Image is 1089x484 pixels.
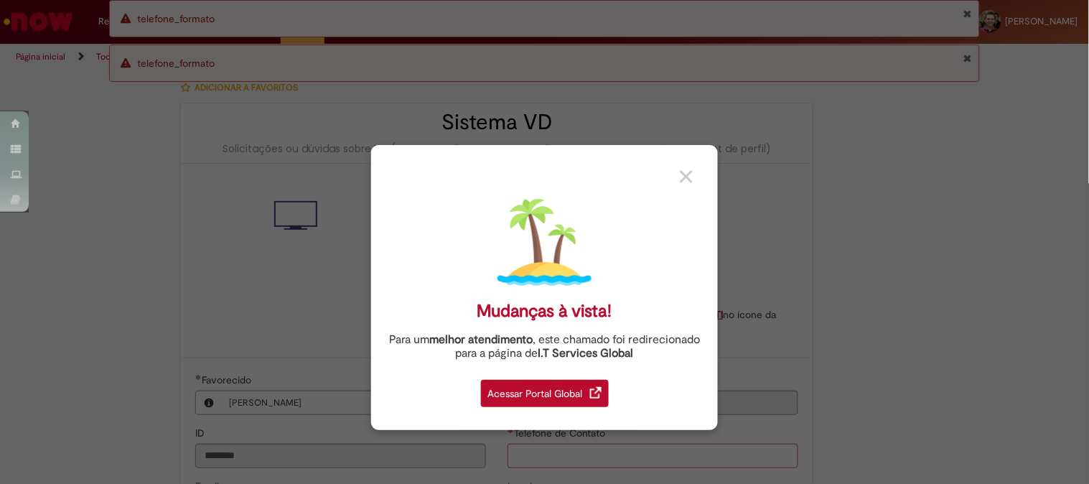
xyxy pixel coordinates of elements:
img: close_button_grey.png [680,170,693,183]
img: island.png [497,195,592,289]
div: Para um , este chamado foi redirecionado para a página de [382,333,707,360]
div: Acessar Portal Global [481,380,609,407]
strong: melhor atendimento [429,332,533,347]
img: redirect_link.png [590,387,602,399]
a: Acessar Portal Global [481,372,609,407]
a: I.T Services Global [538,338,634,360]
div: Mudanças à vista! [477,301,612,322]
